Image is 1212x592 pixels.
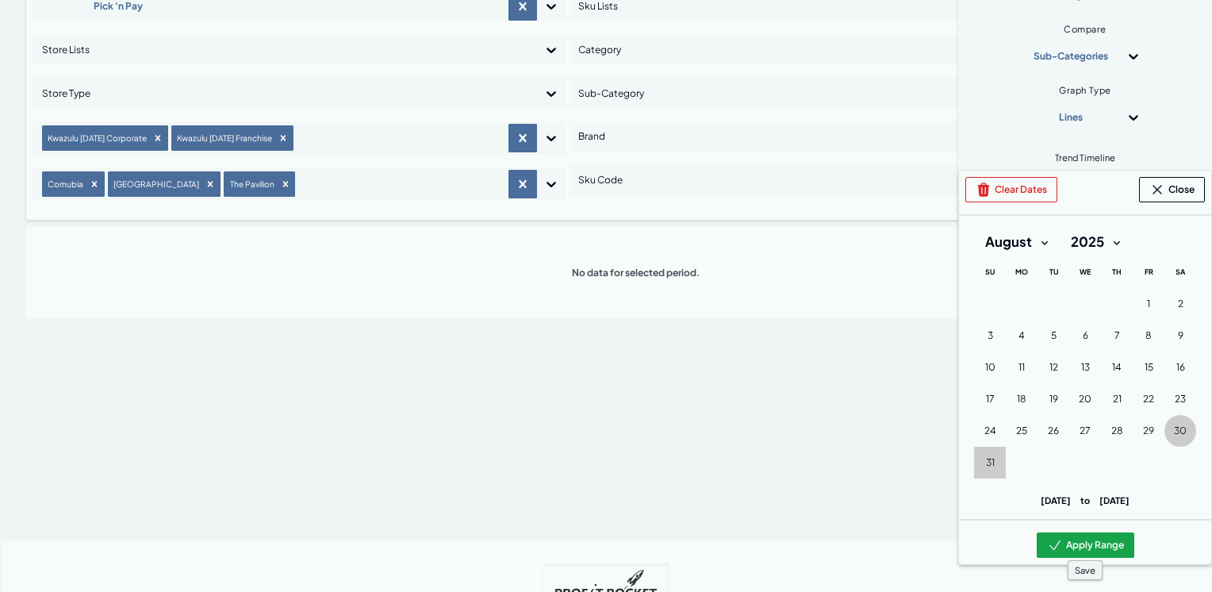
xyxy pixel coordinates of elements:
button: Close [1139,177,1205,202]
div: Kwazulu [DATE] Corporate [43,129,149,146]
span: 31 [986,456,995,469]
div: Sub-Categories [1030,44,1111,69]
span: 6 [1083,329,1088,342]
span: Mo [1015,267,1028,276]
button: Clear Dates [965,177,1057,202]
div: Cornubia [43,175,86,192]
span: 11 [1018,361,1025,374]
div: Category [578,37,1065,63]
div: Remove Kwazulu Natal Corporate [149,133,167,144]
div: Sub-Category [578,81,1065,106]
span: 27 [1080,425,1091,437]
span: 1 [1147,298,1150,310]
span: 2 [1178,298,1183,310]
span: 14 [1112,361,1122,374]
span: 20 [1079,393,1091,406]
span: 8 [1145,329,1152,342]
span: 26 [1048,425,1059,437]
span: Sa [1176,267,1185,276]
div: [GEOGRAPHIC_DATA] [109,175,201,192]
div: Remove Cornubia [86,179,103,190]
span: 10 [985,361,995,374]
span: 9 [1178,329,1183,342]
span: 24 [984,425,996,437]
span: 18 [1017,393,1026,406]
span: Th [1112,267,1122,276]
div: Lines [1030,105,1111,130]
div: Remove Liberty Midlands Mall [201,179,219,190]
span: Fr [1145,267,1153,276]
span: Trend Timeline [1055,152,1115,163]
span: 22 [1143,393,1154,406]
span: 16 [1176,361,1185,374]
div: Store Type [42,81,529,106]
span: 21 [1113,393,1122,406]
span: Graph Type [1059,84,1111,96]
span: 12 [1049,361,1058,374]
span: 15 [1145,361,1153,374]
p: No data for selected period. [572,267,700,279]
span: to [1071,494,1099,506]
div: Kwazulu [DATE] Franchise [172,129,274,146]
span: 3 [988,329,993,342]
div: Store Lists [42,37,529,63]
div: Brand [578,124,1065,149]
span: We [1080,267,1091,276]
span: 5 [1051,329,1057,342]
div: Sku Code [578,167,1065,193]
span: 4 [1018,329,1025,342]
div: Remove Kwazulu Natal Franchise [274,133,292,144]
span: 30 [1174,425,1187,437]
p: [DATE] [DATE] [974,494,1196,506]
span: 13 [1081,361,1090,374]
span: 25 [1016,425,1027,437]
span: 7 [1114,329,1120,342]
span: 17 [986,393,995,406]
div: The Pavilion [225,175,277,192]
span: 29 [1143,425,1154,437]
span: 28 [1111,425,1123,437]
span: 23 [1175,393,1186,406]
span: Tu [1049,267,1058,276]
span: Su [985,267,995,276]
button: Apply Range [1037,532,1134,558]
span: 19 [1049,393,1058,406]
span: Compare [1064,23,1107,35]
div: Remove The Pavilion [277,179,294,190]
